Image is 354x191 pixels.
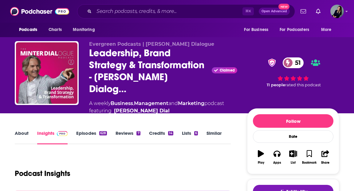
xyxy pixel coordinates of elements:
[278,4,289,10] span: New
[99,131,107,135] div: 628
[269,146,285,168] button: Apps
[285,146,301,168] button: List
[76,130,107,144] a: Episodes628
[57,131,68,136] img: Podchaser Pro
[330,5,344,18] span: Logged in as LisaMaskey
[89,107,224,115] span: featuring
[134,100,168,106] a: Management
[111,100,133,106] a: Business
[49,25,62,34] span: Charts
[94,6,242,16] input: Search podcasts, credits, & more...
[19,25,37,34] span: Podcasts
[266,59,278,67] img: verified Badge
[313,6,323,17] a: Show notifications dropdown
[15,24,45,36] button: open menu
[15,130,29,144] a: About
[321,161,329,165] div: Share
[206,130,222,144] a: Similar
[317,24,339,36] button: open menu
[149,130,173,144] a: Credits14
[253,130,333,143] div: Rate
[178,100,204,106] a: Marketing
[262,10,287,13] span: Open Advanced
[168,100,178,106] span: and
[242,7,254,15] span: ⌘ K
[298,6,309,17] a: Show notifications dropdown
[16,42,77,104] img: Leadership, Brand Strategy & Transformation - Minter Dialogue
[45,24,65,36] a: Charts
[267,83,285,87] span: 11 people
[168,131,173,135] div: 14
[259,8,290,15] button: Open AdvancedNew
[280,25,309,34] span: For Podcasters
[114,107,170,115] div: [PERSON_NAME] Dial
[285,83,321,87] span: rated this podcast
[133,100,134,106] span: ,
[244,25,268,34] span: For Business
[89,100,224,115] div: A weekly podcast
[330,5,344,18] button: Show profile menu
[77,4,295,18] div: Search podcasts, credits, & more...
[15,169,70,178] h1: Podcast Insights
[182,130,198,144] a: Lists6
[289,57,304,68] span: 51
[10,6,69,17] img: Podchaser - Follow, Share and Rate Podcasts
[291,161,296,165] div: List
[69,24,103,36] button: open menu
[330,5,344,18] img: User Profile
[194,131,198,135] div: 6
[253,114,333,128] button: Follow
[276,24,318,36] button: open menu
[73,25,95,34] span: Monitoring
[136,131,140,135] div: 7
[301,146,317,168] button: Bookmark
[247,41,339,103] div: verified Badge51 11 peoplerated this podcast
[321,25,332,34] span: More
[302,161,317,165] div: Bookmark
[283,57,304,68] a: 51
[253,146,269,168] button: Play
[116,130,140,144] a: Reviews7
[220,69,235,72] span: Claimed
[89,41,214,47] span: Evergreen Podcasts | [PERSON_NAME] Dialogue
[240,24,276,36] button: open menu
[37,130,68,144] a: InsightsPodchaser Pro
[258,161,264,165] div: Play
[317,146,333,168] button: Share
[273,161,281,165] div: Apps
